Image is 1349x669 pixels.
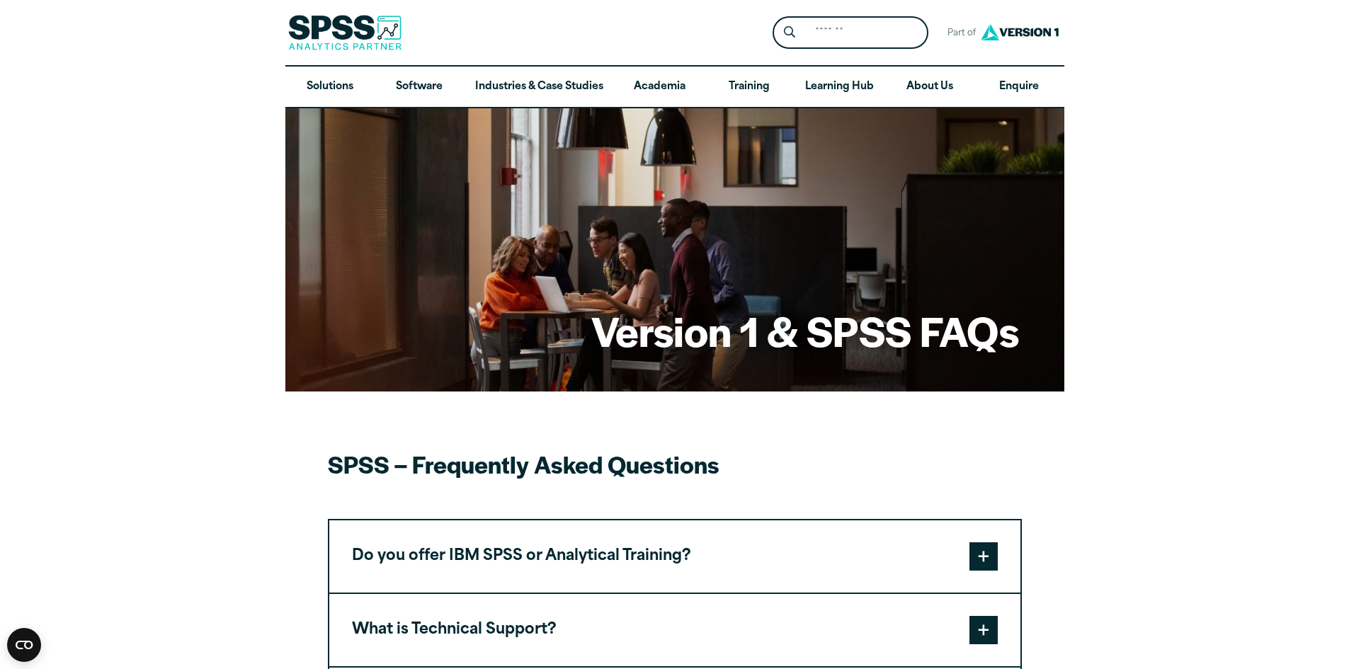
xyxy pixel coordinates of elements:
button: Search magnifying glass icon [776,20,802,46]
button: Open CMP widget [7,628,41,662]
svg: Search magnifying glass icon [784,26,795,38]
a: Enquire [974,67,1064,108]
button: Do you offer IBM SPSS or Analytical Training? [329,520,1020,593]
form: Site Header Search Form [773,16,928,50]
span: Part of [940,23,977,44]
a: Industries & Case Studies [464,67,615,108]
h1: Version 1 & SPSS FAQs [591,303,1019,358]
nav: Desktop version of site main menu [285,67,1064,108]
img: SPSS Analytics Partner [288,15,402,50]
a: About Us [885,67,974,108]
a: Software [375,67,464,108]
h2: SPSS – Frequently Asked Questions [328,448,1022,480]
button: What is Technical Support? [329,594,1020,666]
a: Academia [615,67,704,108]
a: Training [704,67,793,108]
img: Version1 Logo [977,19,1062,45]
a: Learning Hub [794,67,885,108]
a: Solutions [285,67,375,108]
